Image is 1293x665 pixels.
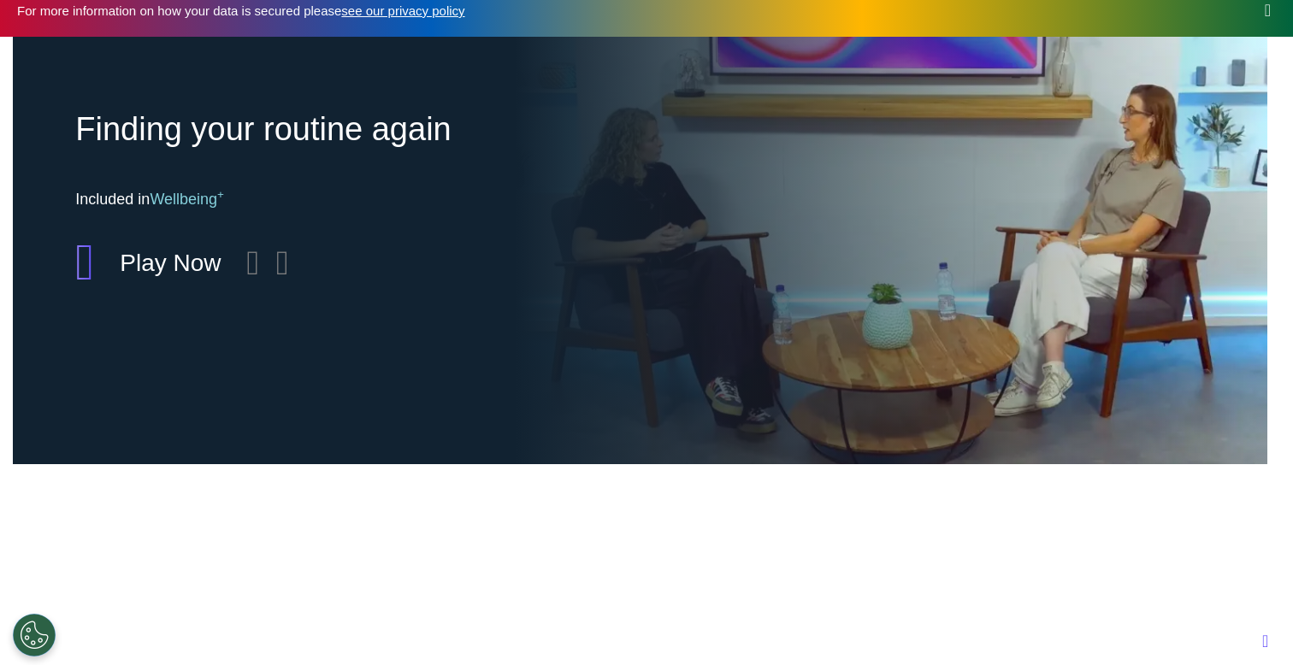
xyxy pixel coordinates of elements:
div: Finding your routine again [75,105,765,154]
div: For more information on how your data is secured please [17,4,482,17]
a: see our privacy policy [341,3,464,18]
div: Included in [75,188,765,211]
button: Open Preferences [13,614,56,656]
span: Wellbeing [150,191,224,208]
div: Play Now [120,245,221,281]
sup: + [217,188,224,201]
